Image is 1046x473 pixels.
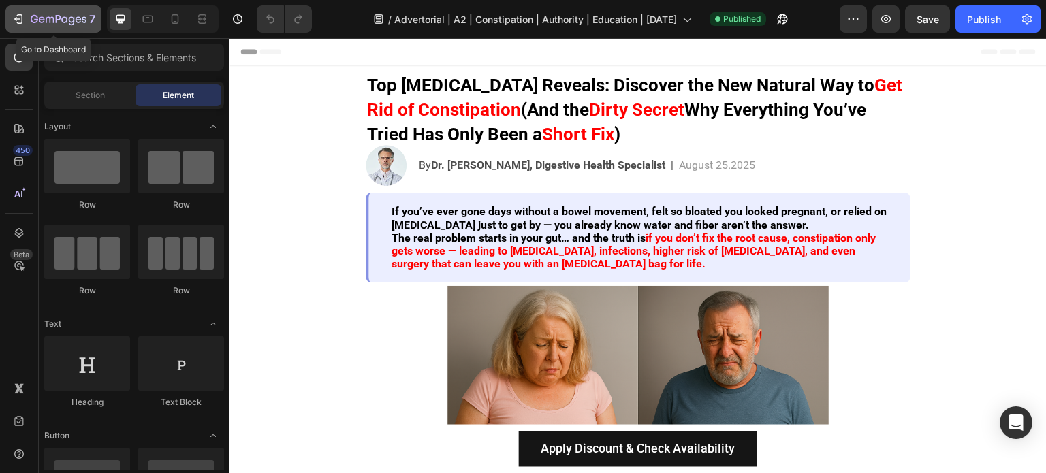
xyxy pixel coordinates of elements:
div: Beta [10,249,33,260]
span: Catalog [312,48,353,61]
span: Save [917,14,939,25]
a: My Account [670,38,752,69]
span: Published [723,13,761,25]
p: Apply Discount & Check Availability [311,400,506,422]
span: Layout [44,120,71,133]
div: Open Intercom Messenger [1000,406,1032,439]
summary: Search [878,37,910,70]
span: Contact [513,48,555,61]
a: Track My Order [362,38,463,69]
span: My Account [680,48,743,61]
div: Row [138,199,224,211]
a: My Subscription [564,38,670,69]
span: 100,000+ HAPPY CUSTOMERS - FREE SHIPPING [392,8,626,19]
a: FAQ [463,38,504,69]
p: 7 [89,11,95,27]
div: Row [44,284,130,297]
p: August 25.2025 [449,119,526,135]
div: Heading [44,396,130,408]
span: My Subscription [573,48,662,61]
strong: Short Fix [313,86,385,106]
div: Publish [967,12,1001,27]
a: Contact [504,38,564,69]
span: Element [163,89,194,101]
strong: ) [385,86,391,106]
strong: if you don’t fix the root cause, constipation only gets worse — leading to [MEDICAL_DATA], infect... [162,193,646,232]
p: | [441,119,444,135]
input: Search Sections & Elements [44,44,224,71]
strong: (And the [291,61,360,82]
button: Save [905,5,950,33]
strong: The real problem starts in your gut… and the truth is [162,193,416,206]
button: Publish [955,5,1013,33]
strong: Dirty Secret [360,61,455,82]
span: Toggle open [202,313,224,335]
div: Row [138,284,224,297]
div: Text Block [138,396,224,408]
span: Advertorial | A2 | Constipation | Authority | Education | [DATE] [394,12,677,27]
iframe: Design area [229,38,1046,473]
span: Toggle open [202,425,224,446]
strong: If you’ve ever gone days without a bowel movement, felt so bloated you looked pregnant, or relied... [162,167,657,193]
div: Row [44,199,130,211]
span: Track My Order [372,48,454,61]
button: 7 [5,5,101,33]
strong: Dr. [PERSON_NAME], Digestive Health Specialist [202,120,436,133]
a: Catalog [303,38,362,69]
span: Text [44,318,61,330]
img: gempages_545042197993489537-4c859c39-2d9b-4f95-92dd-36bb5290ceb6.webp [136,107,177,148]
img: Roberto [111,33,234,74]
span: Toggle open [202,116,224,137]
div: 450 [13,145,33,156]
span: Button [44,429,69,442]
span: FAQ [472,48,495,61]
div: Undo/Redo [257,5,312,33]
span: / [388,12,392,27]
a: Home [254,38,303,69]
span: Home [263,48,294,61]
p: By [189,119,436,135]
a: Apply Discount & Check Availability [289,393,528,429]
span: Section [76,89,105,101]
